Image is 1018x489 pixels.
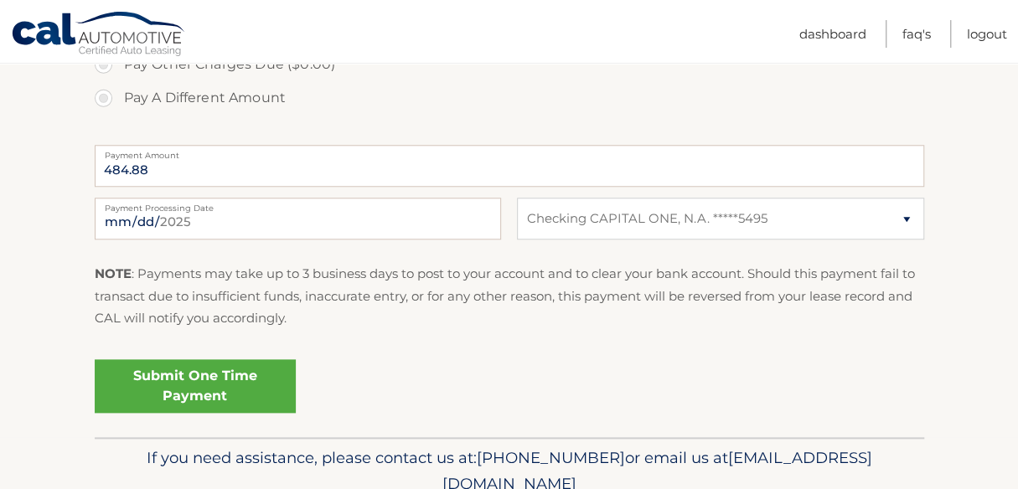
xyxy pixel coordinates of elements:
a: FAQ's [902,20,931,48]
a: Logout [967,20,1007,48]
p: : Payments may take up to 3 business days to post to your account and to clear your bank account.... [95,263,924,329]
label: Pay A Different Amount [95,81,924,115]
a: Cal Automotive [11,11,187,59]
input: Payment Date [95,198,501,239]
a: Submit One Time Payment [95,359,296,413]
strong: NOTE [95,265,132,281]
label: Payment Processing Date [95,198,501,211]
a: Dashboard [799,20,866,48]
span: [PHONE_NUMBER] [477,448,625,467]
label: Pay Other Charges Due ($0.00) [95,48,924,81]
input: Payment Amount [95,145,924,187]
label: Payment Amount [95,145,924,158]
